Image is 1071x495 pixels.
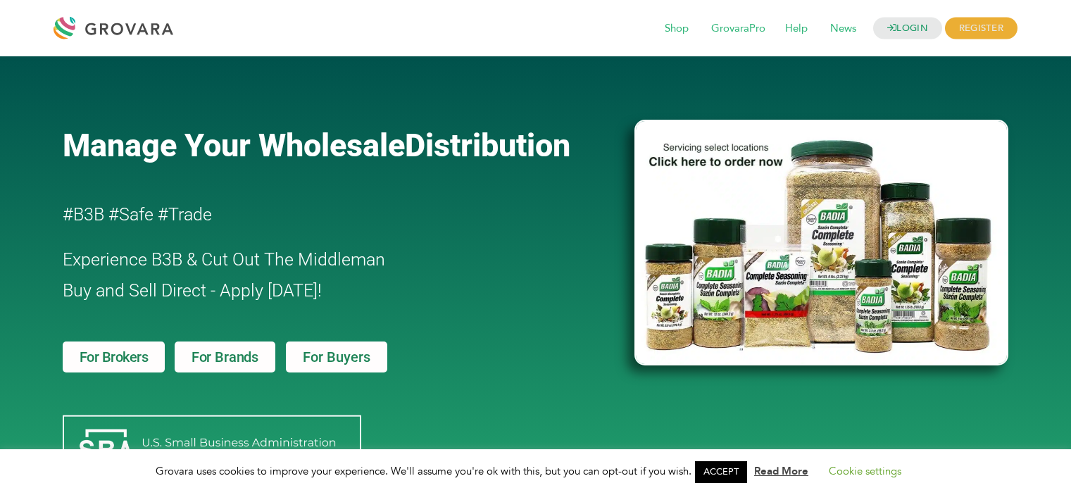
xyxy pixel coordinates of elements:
span: Help [775,15,818,42]
h2: #B3B #Safe #Trade [63,199,554,230]
span: Distribution [405,127,570,164]
span: GrovaraPro [701,15,775,42]
a: ACCEPT [695,461,747,483]
a: For Buyers [286,342,387,372]
a: LOGIN [873,18,942,39]
a: GrovaraPro [701,21,775,37]
a: For Brokers [63,342,165,372]
a: Cookie settings [829,464,901,478]
span: News [820,15,866,42]
span: For Brokers [80,350,149,364]
a: Read More [754,464,808,478]
span: Experience B3B & Cut Out The Middleman [63,249,385,270]
span: Grovara uses cookies to improve your experience. We'll assume you're ok with this, but you can op... [156,464,915,478]
a: For Brands [175,342,275,372]
a: News [820,21,866,37]
span: Shop [655,15,699,42]
span: REGISTER [945,18,1017,39]
a: Shop [655,21,699,37]
span: For Brands [192,350,258,364]
span: Buy and Sell Direct - Apply [DATE]! [63,280,322,301]
a: Help [775,21,818,37]
a: Manage Your WholesaleDistribution [63,127,612,164]
span: For Buyers [303,350,370,364]
span: Manage Your Wholesale [63,127,405,164]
